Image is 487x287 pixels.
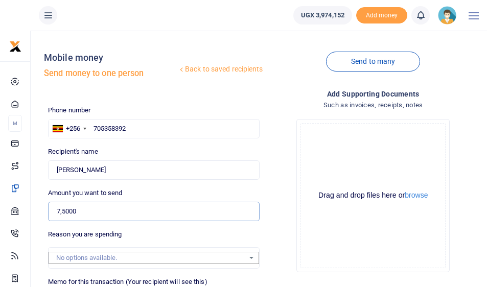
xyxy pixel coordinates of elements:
[44,52,177,63] h4: Mobile money
[48,147,98,157] label: Recipient's name
[356,7,407,24] span: Add money
[48,188,122,198] label: Amount you want to send
[405,192,428,199] button: browse
[356,11,407,18] a: Add money
[326,52,420,71] a: Send to many
[49,119,89,138] div: Uganda: +256
[356,7,407,24] li: Toup your wallet
[289,6,356,25] li: Wallet ballance
[48,202,259,221] input: UGX
[48,277,207,287] label: Memo for this transaction (Your recipient will see this)
[268,88,479,100] h4: Add supporting Documents
[48,119,259,138] input: Enter phone number
[44,68,177,79] h5: Send money to one person
[66,124,80,134] div: +256
[438,6,460,25] a: profile-user
[48,105,90,115] label: Phone number
[268,100,479,111] h4: Such as invoices, receipts, notes
[293,6,352,25] a: UGX 3,974,152
[56,253,244,263] div: No options available.
[8,115,22,132] li: M
[48,229,122,240] label: Reason you are spending
[438,6,456,25] img: profile-user
[9,42,21,50] a: logo-small logo-large logo-large
[48,160,259,180] input: Loading name...
[9,40,21,53] img: logo-small
[296,119,450,272] div: File Uploader
[301,190,445,200] div: Drag and drop files here or
[301,10,344,20] span: UGX 3,974,152
[177,60,264,79] a: Back to saved recipients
